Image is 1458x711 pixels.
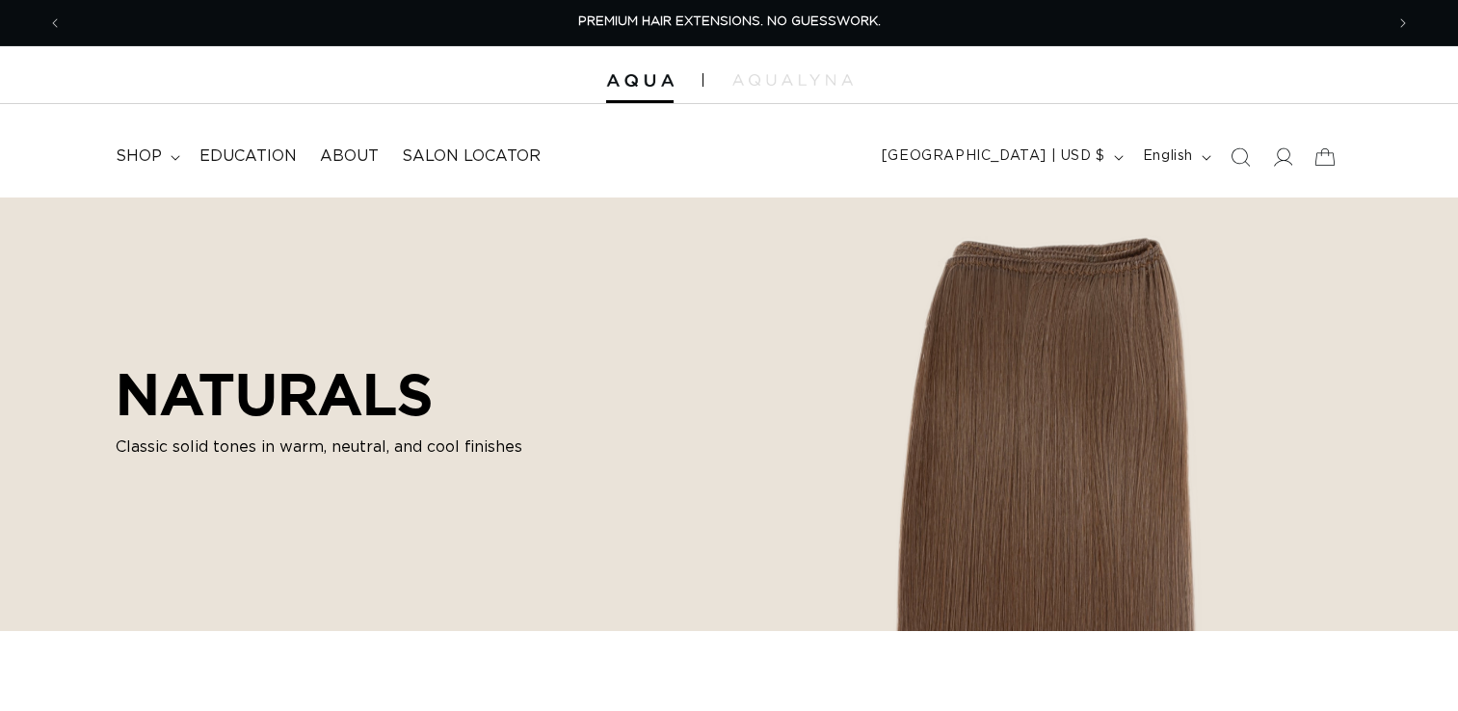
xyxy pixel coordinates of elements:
a: About [308,135,390,178]
summary: Search [1219,136,1261,178]
a: Education [188,135,308,178]
button: [GEOGRAPHIC_DATA] | USD $ [870,139,1131,175]
span: shop [116,146,162,167]
span: Education [199,146,297,167]
summary: shop [104,135,188,178]
span: Salon Locator [402,146,541,167]
img: aqualyna.com [732,74,853,86]
span: About [320,146,379,167]
span: English [1143,146,1193,167]
button: Previous announcement [34,5,76,41]
p: Classic solid tones in warm, neutral, and cool finishes [116,435,549,459]
button: English [1131,139,1219,175]
span: [GEOGRAPHIC_DATA] | USD $ [882,146,1105,167]
span: PREMIUM HAIR EXTENSIONS. NO GUESSWORK. [578,15,881,28]
h2: NATURALS [116,360,549,428]
a: Salon Locator [390,135,552,178]
img: Aqua Hair Extensions [606,74,674,88]
button: Next announcement [1382,5,1424,41]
